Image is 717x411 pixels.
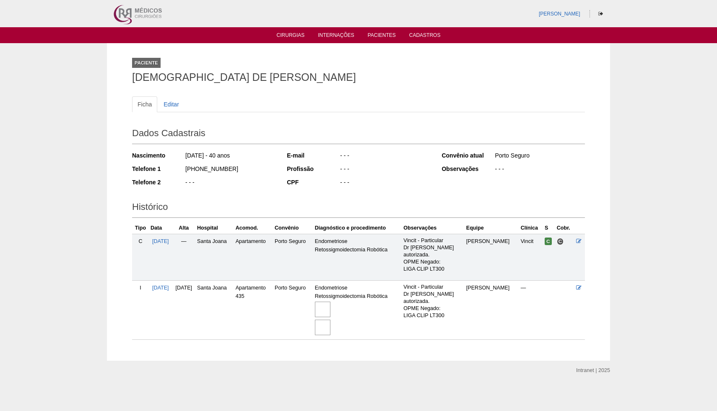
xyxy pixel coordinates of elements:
[287,178,339,186] div: CPF
[465,234,519,280] td: [PERSON_NAME]
[132,199,585,218] h2: Histórico
[402,222,465,234] th: Observações
[132,165,184,173] div: Telefone 1
[557,238,564,245] span: Consultório
[184,151,275,162] div: [DATE] - 40 anos
[184,165,275,175] div: [PHONE_NUMBER]
[519,234,543,280] td: Vincit
[234,281,273,340] td: Apartamento 435
[555,222,575,234] th: Cobr.
[273,234,313,280] td: Porto Seguro
[545,238,552,245] span: Confirmada
[273,281,313,340] td: Porto Seguro
[273,222,313,234] th: Convênio
[184,178,275,189] div: - - -
[318,32,354,41] a: Internações
[368,32,396,41] a: Pacientes
[494,151,585,162] div: Porto Seguro
[313,281,402,340] td: Endometriose Retossigmoidectomia Robótica
[152,238,169,244] a: [DATE]
[465,281,519,340] td: [PERSON_NAME]
[287,151,339,160] div: E-mail
[132,72,585,83] h1: [DEMOGRAPHIC_DATA] DE [PERSON_NAME]
[339,151,430,162] div: - - -
[519,222,543,234] th: Clínica
[313,234,402,280] td: Endometriose Retossigmoidectomia Robótica
[134,237,147,246] div: C
[172,222,196,234] th: Alta
[313,222,402,234] th: Diagnóstico e procedimento
[519,281,543,340] td: —
[277,32,305,41] a: Cirurgias
[494,165,585,175] div: - - -
[234,222,273,234] th: Acomod.
[442,165,494,173] div: Observações
[465,222,519,234] th: Equipe
[287,165,339,173] div: Profissão
[403,237,463,273] p: Vincit - Particular Dr [PERSON_NAME] autorizada. OPME Negado: LIGA CLIP LT300
[134,284,147,292] div: I
[598,11,603,16] i: Sair
[195,222,234,234] th: Hospital
[175,285,192,291] span: [DATE]
[132,151,184,160] div: Nascimento
[409,32,441,41] a: Cadastros
[172,234,196,280] td: —
[403,284,463,319] p: Vincit - Particular Dr [PERSON_NAME] autorizada. OPME Negado: LIGA CLIP LT300
[442,151,494,160] div: Convênio atual
[576,366,610,375] div: Intranet | 2025
[339,178,430,189] div: - - -
[539,11,580,17] a: [PERSON_NAME]
[543,222,555,234] th: S
[339,165,430,175] div: - - -
[149,222,172,234] th: Data
[132,178,184,186] div: Telefone 2
[132,125,585,144] h2: Dados Cadastrais
[234,234,273,280] td: Apartamento
[152,285,169,291] a: [DATE]
[158,96,184,112] a: Editar
[195,234,234,280] td: Santa Joana
[195,281,234,340] td: Santa Joana
[132,58,161,68] div: Paciente
[132,222,149,234] th: Tipo
[132,96,157,112] a: Ficha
